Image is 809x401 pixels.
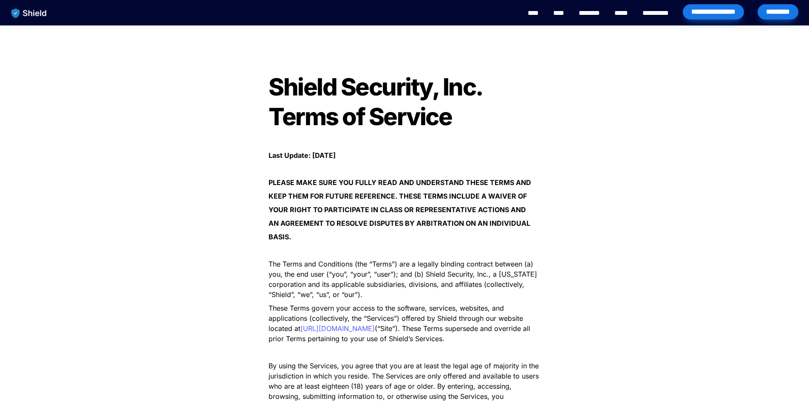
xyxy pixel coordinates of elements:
[7,4,51,22] img: website logo
[269,219,530,227] strong: AN AGREEMENT TO RESOLVE DISPUTES BY ARBITRATION ON AN INDIVIDUAL
[269,324,532,343] span: (“Site”). These Terms supersede and override all prior Terms pertaining to your use of Shield’s S...
[300,324,375,333] a: [URL][DOMAIN_NAME]
[269,205,526,214] strong: YOUR RIGHT TO PARTICIPATE IN CLASS OR REPRESENTATIVE ACTIONS AND
[269,192,527,200] strong: KEEP THEM FOR FUTURE REFERENCE. THESE TERMS INCLUDE A WAIVER OF
[269,260,539,299] span: The Terms and Conditions (the “Terms”) are a legally binding contract between (a) you, the end us...
[269,178,531,187] strong: PLEASE MAKE SURE YOU FULLY READ AND UNDERSTAND THESE TERMS AND
[269,233,291,241] strong: BASIS.
[269,73,486,131] span: Shield Security, Inc. Terms of Service
[269,151,336,160] strong: Last Update: [DATE]
[269,304,525,333] span: These Terms govern your access to the software, services, websites, and applications (collectivel...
